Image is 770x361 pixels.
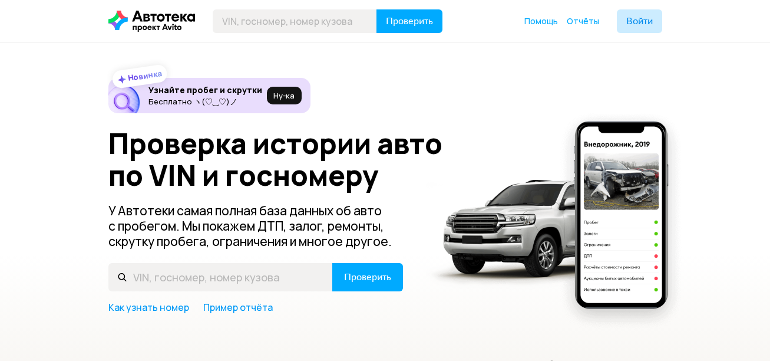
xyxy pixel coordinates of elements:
[213,9,377,33] input: VIN, госномер, номер кузова
[148,97,262,106] p: Бесплатно ヽ(♡‿♡)ノ
[108,263,333,291] input: VIN, госномер, номер кузова
[524,15,558,27] a: Помощь
[567,15,599,27] a: Отчёты
[108,127,460,191] h1: Проверка истории авто по VIN и госномеру
[626,17,653,26] span: Войти
[332,263,403,291] button: Проверить
[273,91,295,100] span: Ну‑ка
[386,17,433,26] span: Проверить
[376,9,442,33] button: Проверить
[344,273,391,282] span: Проверить
[127,68,163,83] strong: Новинка
[148,85,262,96] h6: Узнайте пробег и скрутки
[617,9,662,33] button: Войти
[203,301,273,314] a: Пример отчёта
[108,203,404,249] p: У Автотеки самая полная база данных об авто с пробегом. Мы покажем ДТП, залог, ремонты, скрутку п...
[108,301,189,314] a: Как узнать номер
